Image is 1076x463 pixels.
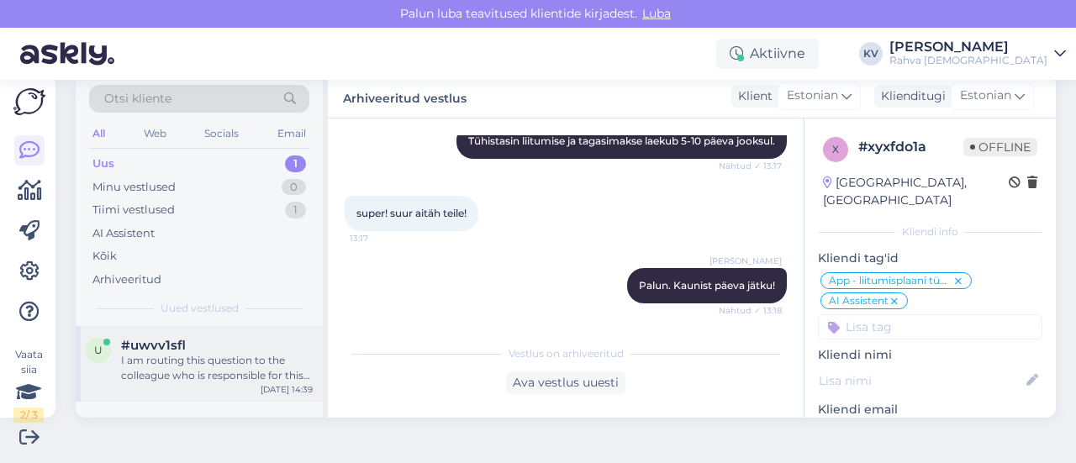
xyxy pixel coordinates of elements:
[874,87,946,105] div: Klienditugi
[819,371,1023,390] input: Lisa nimi
[285,202,306,218] div: 1
[468,134,775,147] span: Tühistasin liitumise ja tagasimakse laekub 5-10 päeva jooksul.
[818,250,1042,267] p: Kliendi tag'id
[89,123,108,145] div: All
[637,6,676,21] span: Luba
[818,401,1042,418] p: Kliendi email
[121,353,313,383] div: I am routing this question to the colleague who is responsible for this topic. The reply might ta...
[201,123,242,145] div: Socials
[829,276,952,286] span: Äpp - liitumisplaani tühistamine
[161,301,239,316] span: Uued vestlused
[787,87,838,105] span: Estonian
[92,248,117,265] div: Kõik
[889,40,1066,67] a: [PERSON_NAME]Rahva [DEMOGRAPHIC_DATA]
[121,338,186,353] span: #uwvv1sfl
[274,123,309,145] div: Email
[716,39,819,69] div: Aktiivne
[350,232,413,245] span: 13:17
[92,155,114,172] div: Uus
[829,296,889,306] span: AI Assistent
[506,371,625,394] div: Ava vestlus uuesti
[719,304,782,317] span: Nähtud ✓ 13:18
[818,314,1042,339] input: Lisa tag
[823,174,1009,209] div: [GEOGRAPHIC_DATA], [GEOGRAPHIC_DATA]
[92,225,155,242] div: AI Assistent
[889,54,1047,67] div: Rahva [DEMOGRAPHIC_DATA]
[13,347,44,423] div: Vaata siia
[282,179,306,196] div: 0
[509,346,624,361] span: Vestlus on arhiveeritud
[832,143,839,155] span: x
[818,224,1042,239] div: Kliendi info
[731,87,773,105] div: Klient
[889,40,1047,54] div: [PERSON_NAME]
[13,408,44,423] div: 2 / 3
[13,88,45,115] img: Askly Logo
[719,160,782,172] span: Nähtud ✓ 13:17
[285,155,306,172] div: 1
[261,383,313,396] div: [DATE] 14:39
[818,346,1042,364] p: Kliendi nimi
[140,123,170,145] div: Web
[639,279,775,292] span: Palun. Kaunist päeva jätku!
[960,87,1011,105] span: Estonian
[859,42,883,66] div: KV
[343,85,467,108] label: Arhiveeritud vestlus
[356,207,467,219] span: super! suur aitäh teile!
[104,90,171,108] span: Otsi kliente
[92,271,161,288] div: Arhiveeritud
[94,344,103,356] span: u
[858,137,963,157] div: # xyxfdo1a
[963,138,1037,156] span: Offline
[92,202,175,218] div: Tiimi vestlused
[92,179,176,196] div: Minu vestlused
[709,255,782,267] span: [PERSON_NAME]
